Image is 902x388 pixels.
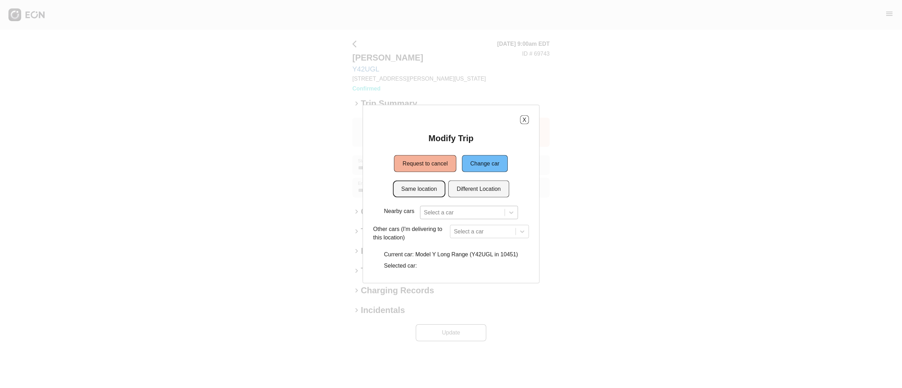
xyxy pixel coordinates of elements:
[394,155,456,172] button: Request to cancel
[384,262,518,270] p: Selected car:
[393,181,445,198] button: Same location
[373,225,447,242] p: Other cars (I'm delivering to this location)
[462,155,508,172] button: Change car
[520,115,529,124] button: X
[428,133,474,144] h2: Modify Trip
[384,250,518,259] p: Current car: Model Y Long Range (Y42UGL in 10451)
[448,181,509,198] button: Different Location
[384,207,414,215] p: Nearby cars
